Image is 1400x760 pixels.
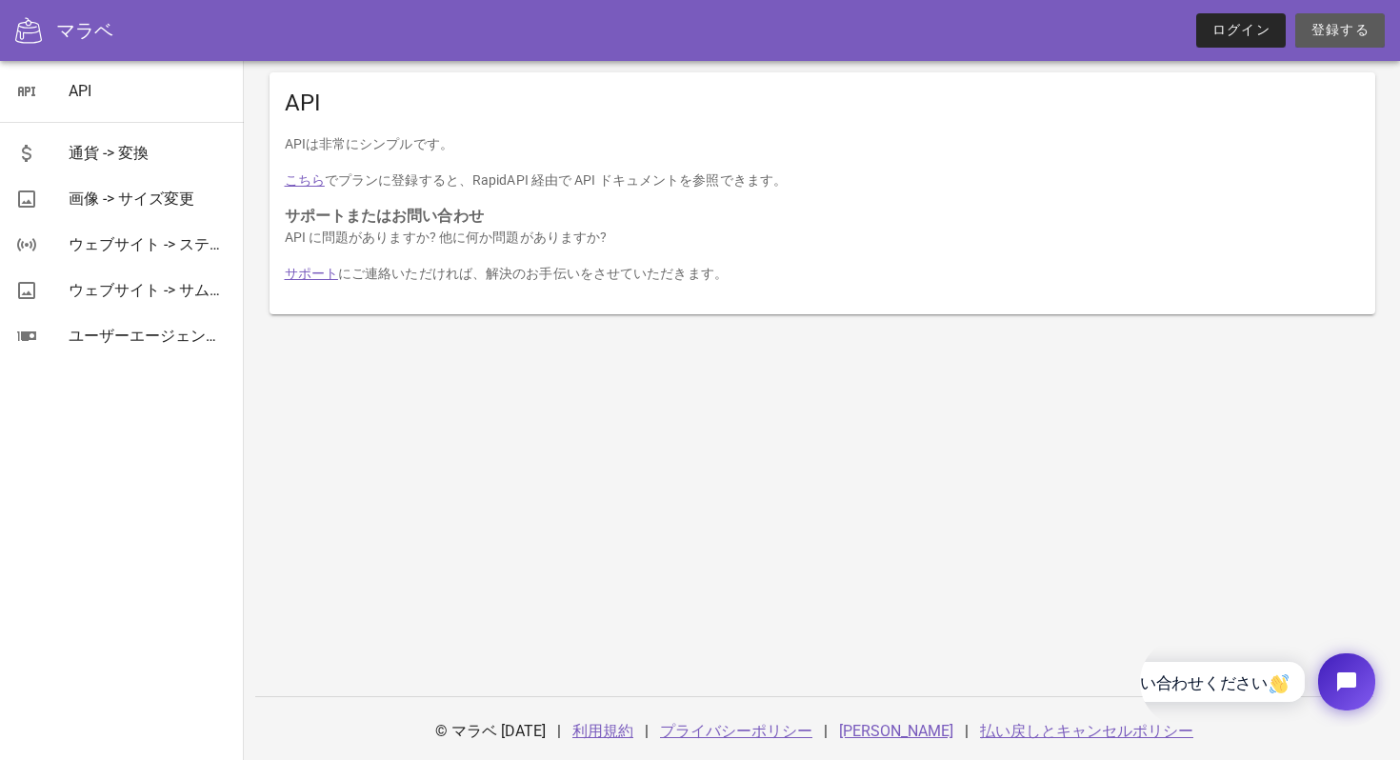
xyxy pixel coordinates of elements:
font: 画像 -> サイズ変更 [69,190,194,208]
font: | [557,722,561,740]
a: 登録する [1295,13,1385,48]
font: ユーザーエージェント -> 解析 [69,327,270,345]
img: 👋 [130,37,149,56]
font: ログイン [1212,22,1270,37]
font: | [965,722,969,740]
font: 、解決のお手伝いをさせていただきます。 [472,266,728,281]
a: 払い戻しとキャンセルポリシー [980,722,1193,740]
font: © マラベ [DATE] [435,722,546,740]
font: | [824,722,828,740]
a: サポート [285,266,338,281]
font: にご連絡いただければ [338,266,472,281]
a: ログイン [1196,13,1286,48]
button: チャットウィジェットを開く [178,16,235,73]
font: ウェブサイト -> ステータス [69,235,255,253]
a: 利用規約 [572,722,633,740]
font: でプランに登録すると、RapidAPI 経由で API ドキュメントを参照できます [325,172,773,188]
a: プライバシーポリシー [660,722,812,740]
font: API [69,82,91,100]
font: マラベ [56,19,113,42]
font: 通貨 -> 変換 [69,144,149,162]
font: API に問題がありますか? 他に何か問題がありますか? [285,230,608,245]
font: サポートまたはお問い合わせ [285,207,484,225]
a: [PERSON_NAME] [839,722,953,740]
font: APIは非常にシンプルです。 [285,136,453,151]
font: 登録する [1311,22,1370,37]
font: | [645,722,649,740]
font: 。 [773,172,787,188]
font: API [285,90,321,116]
a: こちら [285,172,325,188]
iframe: ティディオチャット [1140,637,1391,727]
font: ウェブサイト -> サムネイル [69,281,255,299]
